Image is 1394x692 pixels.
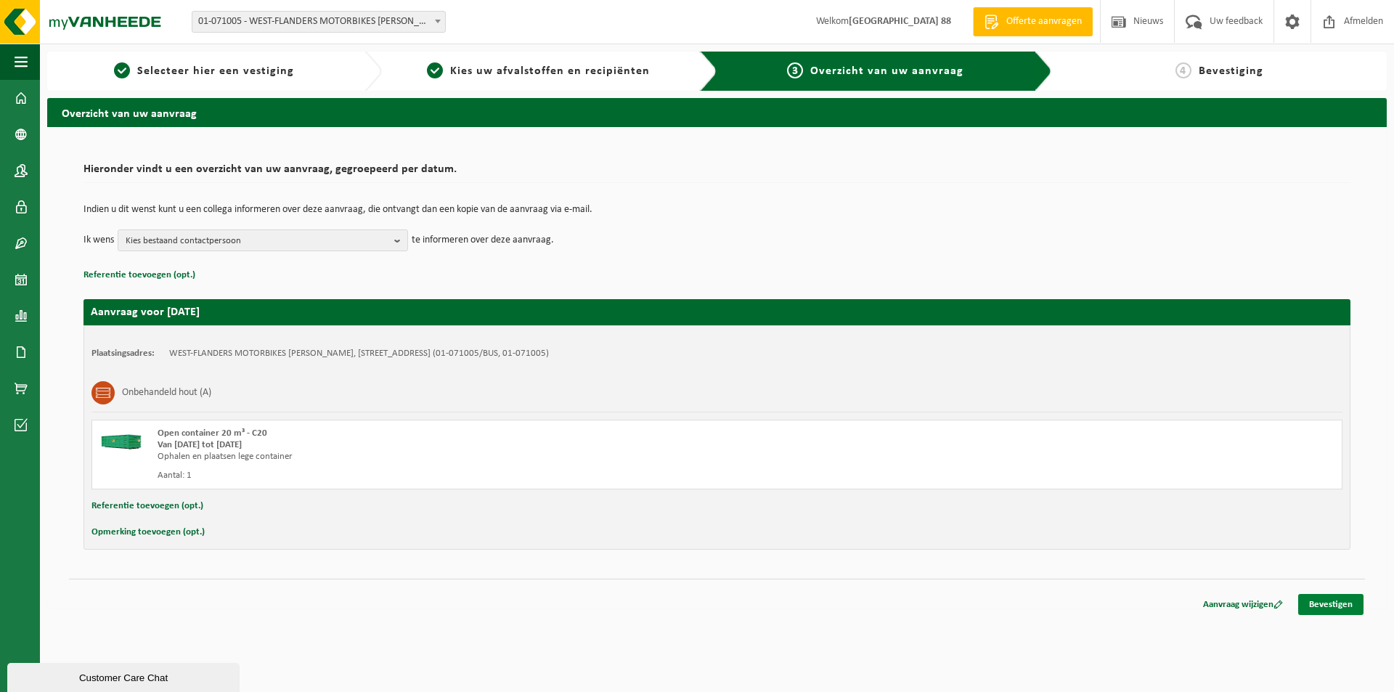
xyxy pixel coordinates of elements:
[427,62,443,78] span: 2
[158,428,267,438] span: Open container 20 m³ - C20
[787,62,803,78] span: 3
[192,11,446,33] span: 01-071005 - WEST-FLANDERS MOTORBIKES HARLEY DAVIDSON - 8800 ROESELARE, KACHTEMSESTRAAT 253
[91,497,203,516] button: Referentie toevoegen (opt.)
[83,229,114,251] p: Ik wens
[810,65,963,77] span: Overzicht van uw aanvraag
[412,229,554,251] p: te informeren over deze aanvraag.
[83,205,1350,215] p: Indien u dit wenst kunt u een collega informeren over deze aanvraag, die ontvangt dan een kopie v...
[54,62,353,80] a: 1Selecteer hier een vestiging
[1175,62,1191,78] span: 4
[158,470,775,481] div: Aantal: 1
[91,349,155,358] strong: Plaatsingsadres:
[137,65,294,77] span: Selecteer hier een vestiging
[389,62,688,80] a: 2Kies uw afvalstoffen en recipiënten
[83,266,195,285] button: Referentie toevoegen (opt.)
[1192,594,1294,615] a: Aanvraag wijzigen
[1199,65,1263,77] span: Bevestiging
[47,98,1387,126] h2: Overzicht van uw aanvraag
[99,428,143,449] img: HK-XC-20-GN-00.png
[973,7,1093,36] a: Offerte aanvragen
[83,163,1350,183] h2: Hieronder vindt u een overzicht van uw aanvraag, gegroepeerd per datum.
[158,451,775,463] div: Ophalen en plaatsen lege container
[126,230,388,252] span: Kies bestaand contactpersoon
[169,348,549,359] td: WEST-FLANDERS MOTORBIKES [PERSON_NAME], [STREET_ADDRESS] (01-071005/BUS, 01-071005)
[114,62,130,78] span: 1
[192,12,445,32] span: 01-071005 - WEST-FLANDERS MOTORBIKES HARLEY DAVIDSON - 8800 ROESELARE, KACHTEMSESTRAAT 253
[1298,594,1364,615] a: Bevestigen
[849,16,951,27] strong: [GEOGRAPHIC_DATA] 88
[122,381,211,404] h3: Onbehandeld hout (A)
[158,440,242,449] strong: Van [DATE] tot [DATE]
[450,65,650,77] span: Kies uw afvalstoffen en recipiënten
[91,523,205,542] button: Opmerking toevoegen (opt.)
[118,229,408,251] button: Kies bestaand contactpersoon
[1003,15,1085,29] span: Offerte aanvragen
[91,306,200,318] strong: Aanvraag voor [DATE]
[7,660,242,692] iframe: chat widget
